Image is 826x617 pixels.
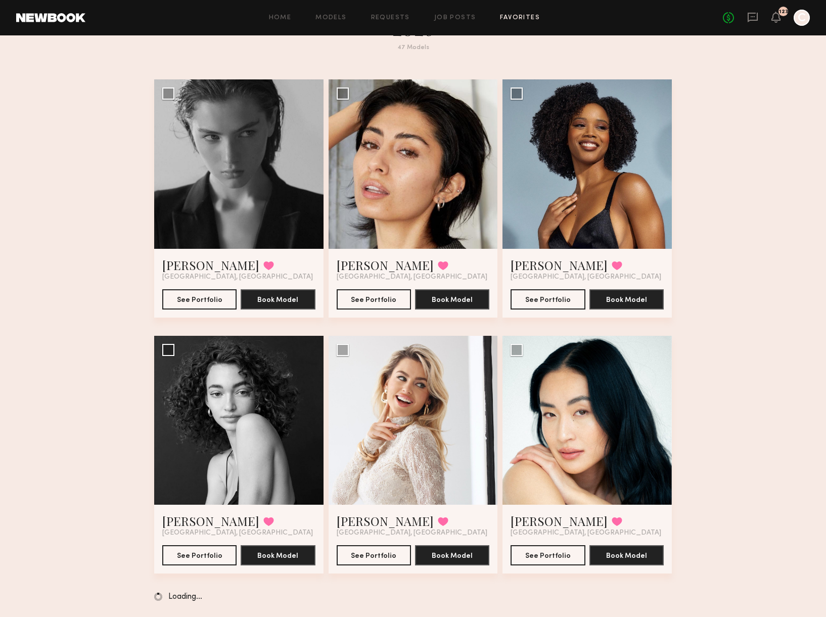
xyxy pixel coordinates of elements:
a: Book Model [589,295,664,303]
span: [GEOGRAPHIC_DATA], [GEOGRAPHIC_DATA] [162,529,313,537]
a: Book Model [589,551,664,559]
a: Favorites [500,15,540,21]
button: Book Model [241,545,315,565]
div: 123 [779,9,788,15]
a: [PERSON_NAME] [162,257,259,273]
span: [GEOGRAPHIC_DATA], [GEOGRAPHIC_DATA] [511,529,661,537]
span: [GEOGRAPHIC_DATA], [GEOGRAPHIC_DATA] [511,273,661,281]
button: Book Model [415,289,489,310]
button: See Portfolio [337,289,411,310]
span: [GEOGRAPHIC_DATA], [GEOGRAPHIC_DATA] [162,273,313,281]
a: [PERSON_NAME] [162,513,259,529]
button: Book Model [415,545,489,565]
a: Models [315,15,346,21]
a: C [794,10,810,26]
a: Job Posts [434,15,476,21]
div: 47 Models [231,45,595,51]
button: See Portfolio [162,289,237,310]
a: [PERSON_NAME] [337,513,434,529]
a: Requests [371,15,410,21]
a: Home [269,15,292,21]
button: See Portfolio [337,545,411,565]
h1: 2026 [231,15,595,40]
span: [GEOGRAPHIC_DATA], [GEOGRAPHIC_DATA] [337,529,487,537]
span: Loading… [168,593,202,601]
button: See Portfolio [162,545,237,565]
button: Book Model [589,289,664,310]
span: [GEOGRAPHIC_DATA], [GEOGRAPHIC_DATA] [337,273,487,281]
button: See Portfolio [511,289,585,310]
a: [PERSON_NAME] [337,257,434,273]
a: [PERSON_NAME] [511,513,608,529]
button: See Portfolio [511,545,585,565]
button: Book Model [241,289,315,310]
a: Book Model [415,551,489,559]
a: Book Model [241,551,315,559]
a: Book Model [241,295,315,303]
button: Book Model [589,545,664,565]
a: [PERSON_NAME] [511,257,608,273]
a: Book Model [415,295,489,303]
